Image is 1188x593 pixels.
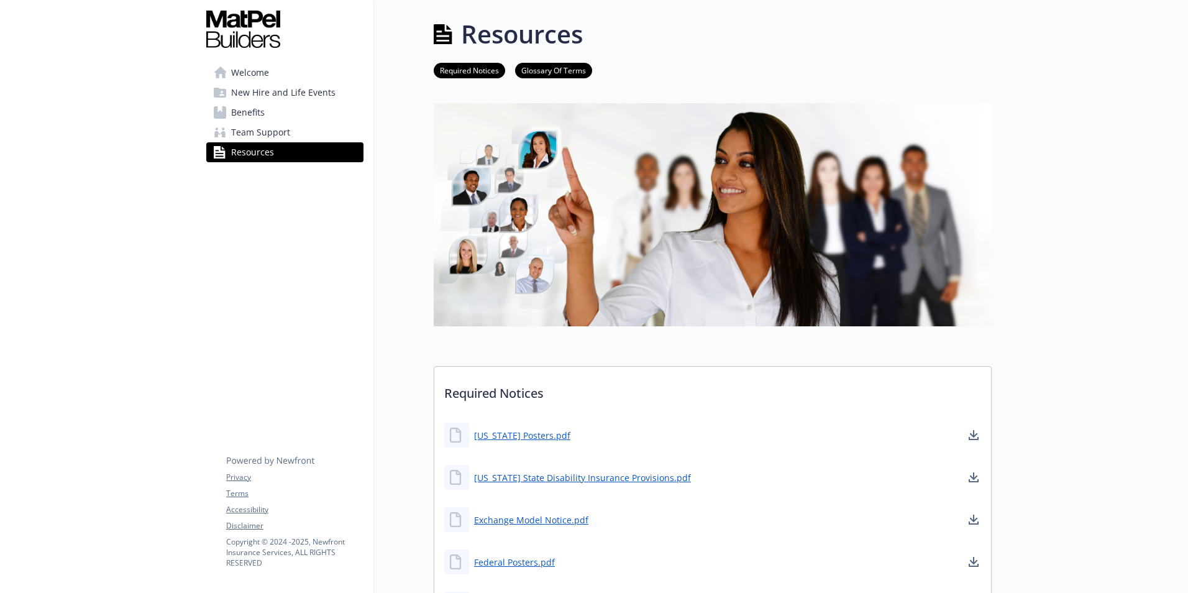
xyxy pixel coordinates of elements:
[231,63,269,83] span: Welcome
[231,142,274,162] span: Resources
[231,122,290,142] span: Team Support
[206,103,363,122] a: Benefits
[474,513,588,526] a: Exchange Model Notice.pdf
[206,122,363,142] a: Team Support
[226,472,363,483] a: Privacy
[206,63,363,83] a: Welcome
[966,428,981,443] a: download document
[206,142,363,162] a: Resources
[515,64,592,76] a: Glossary Of Terms
[231,103,265,122] span: Benefits
[434,103,992,326] img: resources page banner
[226,504,363,515] a: Accessibility
[226,536,363,568] p: Copyright © 2024 - 2025 , Newfront Insurance Services, ALL RIGHTS RESERVED
[206,83,363,103] a: New Hire and Life Events
[434,64,505,76] a: Required Notices
[434,367,991,413] p: Required Notices
[966,554,981,569] a: download document
[226,488,363,499] a: Terms
[966,470,981,485] a: download document
[474,471,691,484] a: [US_STATE] State Disability Insurance Provisions.pdf
[966,512,981,527] a: download document
[461,16,583,53] h1: Resources
[474,556,555,569] a: Federal Posters.pdf
[226,520,363,531] a: Disclaimer
[231,83,336,103] span: New Hire and Life Events
[474,429,570,442] a: [US_STATE] Posters.pdf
